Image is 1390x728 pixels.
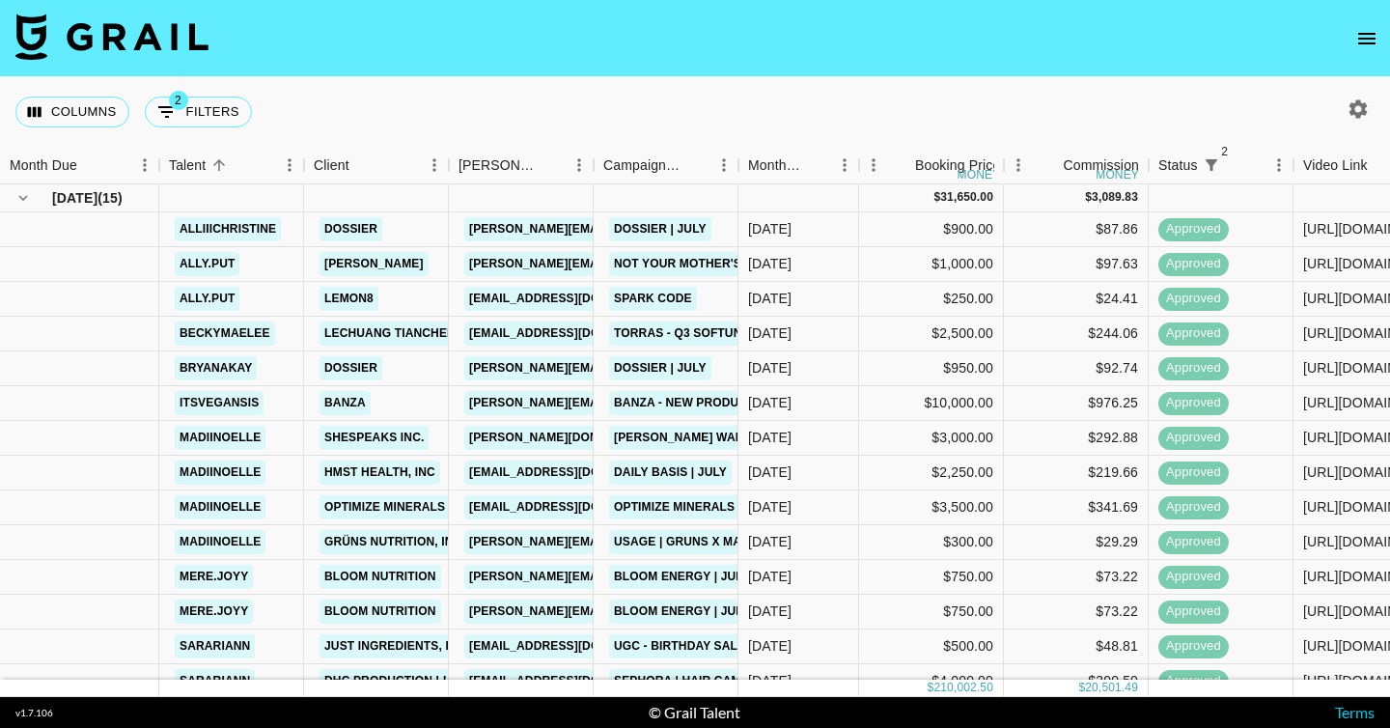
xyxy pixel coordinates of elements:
button: Sort [349,152,376,179]
div: $2,500.00 [859,317,1004,351]
a: madiinoelle [175,495,265,519]
div: $ [1078,680,1085,696]
span: approved [1158,568,1229,586]
div: Jul '25 [748,636,792,656]
div: $1,000.00 [859,247,1004,282]
a: sarariann [175,669,255,693]
a: [PERSON_NAME][EMAIL_ADDRESS][PERSON_NAME][DOMAIN_NAME] [464,530,878,554]
div: 3,089.83 [1092,189,1138,206]
button: Sort [77,152,104,179]
div: Client [314,147,349,184]
div: $ [933,189,940,206]
button: Menu [1004,151,1033,180]
button: Menu [709,151,738,180]
div: $250.00 [859,282,1004,317]
div: [PERSON_NAME] [459,147,538,184]
a: [PERSON_NAME][EMAIL_ADDRESS][PERSON_NAME][DOMAIN_NAME] [464,252,878,276]
div: 31,650.00 [940,189,993,206]
a: Daily Basis | July [609,461,732,485]
button: Menu [130,151,159,180]
div: $73.22 [1004,595,1149,630]
a: Dossier | July [609,217,711,241]
button: Select columns [15,97,129,127]
div: Status [1149,147,1293,184]
a: Dossier | July [609,356,711,380]
button: Menu [830,151,859,180]
a: mere.joyy [175,565,253,589]
a: SheSpeaks Inc. [320,426,429,450]
a: Bloom Energy | July [609,565,755,589]
div: $10,000.00 [859,386,1004,421]
div: Month Due [748,147,803,184]
div: $97.63 [1004,247,1149,282]
span: approved [1158,394,1229,412]
span: approved [1158,533,1229,551]
a: [EMAIL_ADDRESS][DOMAIN_NAME] [464,495,681,519]
span: approved [1158,637,1229,656]
span: approved [1158,290,1229,308]
a: HMST Health, INC [320,461,440,485]
button: Sort [538,152,565,179]
div: $ [1085,189,1092,206]
div: Jul '25 [748,358,792,378]
a: [PERSON_NAME][EMAIL_ADDRESS][DOMAIN_NAME] [464,565,779,589]
button: open drawer [1348,19,1386,58]
a: [PERSON_NAME][EMAIL_ADDRESS][DOMAIN_NAME] [464,600,779,624]
div: © Grail Talent [649,703,740,722]
div: $48.81 [1004,630,1149,664]
div: Jul '25 [748,393,792,412]
span: approved [1158,602,1229,621]
a: beckymaelee [175,322,275,346]
a: sarariann [175,634,255,658]
div: $ [928,680,934,696]
a: [PERSON_NAME] [320,252,429,276]
div: Jul '25 [748,323,792,343]
a: [EMAIL_ADDRESS][DOMAIN_NAME] [464,461,681,485]
div: Booking Price [915,147,1000,184]
div: Jul '25 [748,567,792,586]
div: Month Due [738,147,859,184]
div: Jul '25 [748,289,792,308]
div: Jul '25 [748,602,792,621]
a: Spark Code [609,287,697,311]
div: $976.25 [1004,386,1149,421]
button: hide children [10,184,37,211]
div: Jul '25 [748,497,792,517]
a: Bloom Nutrition [320,565,441,589]
div: $300.00 [859,525,1004,560]
div: $3,500.00 [859,490,1004,525]
div: $4,000.00 [859,664,1004,699]
a: Dossier [320,356,382,380]
a: Torras - Q3 Softune [609,322,755,346]
div: $87.86 [1004,212,1149,247]
a: [EMAIL_ADDRESS][DOMAIN_NAME] [464,634,681,658]
div: money [1096,169,1139,181]
a: Grüns Nutrition, Inc. [320,530,470,554]
img: Grail Talent [15,14,208,60]
div: $390.50 [1004,664,1149,699]
div: $73.22 [1004,560,1149,595]
div: Campaign (Type) [594,147,738,184]
div: $92.74 [1004,351,1149,386]
a: UGC - Birthday Sale [609,634,750,658]
a: Banza [320,391,371,415]
div: Talent [159,147,304,184]
div: Commission [1063,147,1139,184]
div: $750.00 [859,560,1004,595]
div: $900.00 [859,212,1004,247]
a: madiinoelle [175,530,265,554]
div: $2,250.00 [859,456,1004,490]
span: approved [1158,324,1229,343]
span: ( 15 ) [97,188,123,208]
a: LEMON8 [320,287,378,311]
button: Sort [206,152,233,179]
a: Optimize Minerals | June [609,495,781,519]
div: Client [304,147,449,184]
span: approved [1158,255,1229,273]
div: $219.66 [1004,456,1149,490]
div: Jul '25 [748,462,792,482]
button: Sort [803,152,830,179]
a: Banza - New Product Launch [609,391,813,415]
button: Sort [1225,152,1252,179]
div: $244.06 [1004,317,1149,351]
